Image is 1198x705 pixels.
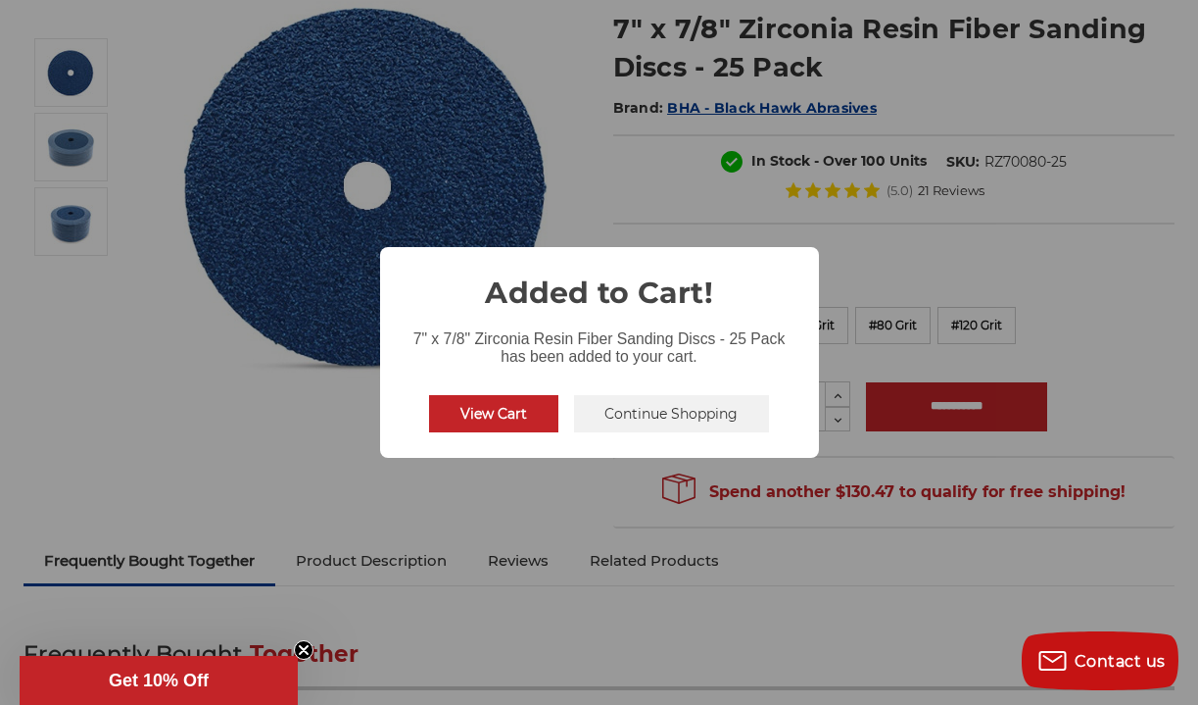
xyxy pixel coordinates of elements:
[294,640,313,660] button: Close teaser
[1022,631,1178,690] button: Contact us
[380,315,819,370] div: 7" x 7/8" Zirconia Resin Fiber Sanding Discs - 25 Pack has been added to your cart.
[109,671,209,690] span: Get 10% Off
[574,395,770,432] button: Continue Shopping
[380,247,819,315] h2: Added to Cart!
[429,395,558,432] button: View Cart
[1075,652,1166,671] span: Contact us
